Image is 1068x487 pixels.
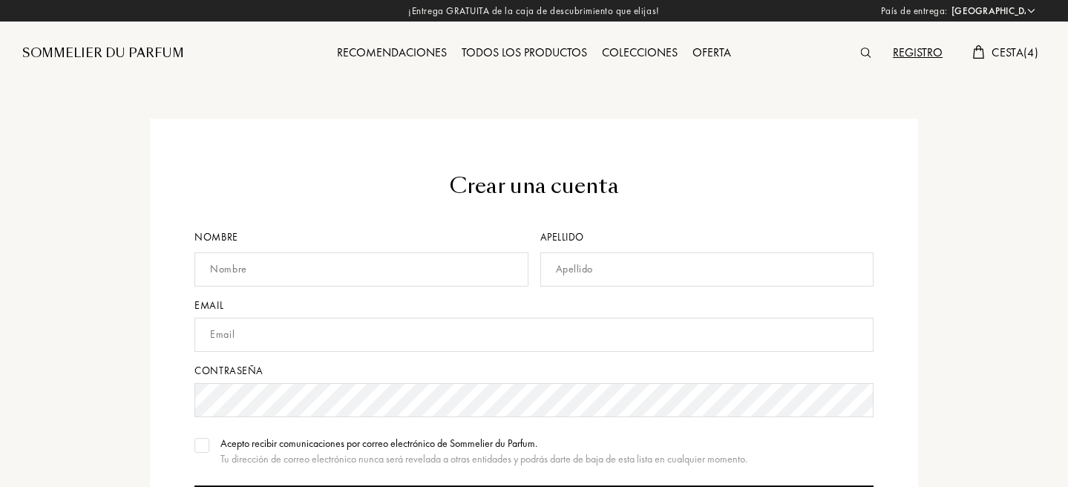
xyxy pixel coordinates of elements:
span: País de entrega: [881,4,948,19]
img: search_icn.svg [860,48,871,58]
input: Nombre [194,252,528,287]
div: Oferta [685,44,738,63]
div: Acepto recibir comunicaciones por correo electrónico de Sommelier du Parfum. [220,436,747,451]
div: Colecciones [594,44,685,63]
a: Todos los productos [454,45,594,60]
div: Nombre [194,229,534,245]
div: Recomendaciones [330,44,454,63]
div: Contraseña [194,363,873,379]
span: Cesta ( 4 ) [992,45,1038,60]
div: Registro [885,44,950,63]
div: Crear una cuenta [194,171,873,202]
a: Sommelier du Parfum [22,45,184,62]
a: Registro [885,45,950,60]
div: Tu dirección de correo electrónico nunca será revelada a otras entidades y podrás darte de baja d... [220,451,747,467]
img: cart.svg [972,45,984,59]
div: Email [194,298,873,313]
a: Colecciones [594,45,685,60]
a: Recomendaciones [330,45,454,60]
img: valide.svg [197,442,208,449]
div: Todos los productos [454,44,594,63]
a: Oferta [685,45,738,60]
div: Apellido [540,229,874,245]
input: Apellido [540,252,874,287]
input: Email [194,318,873,352]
